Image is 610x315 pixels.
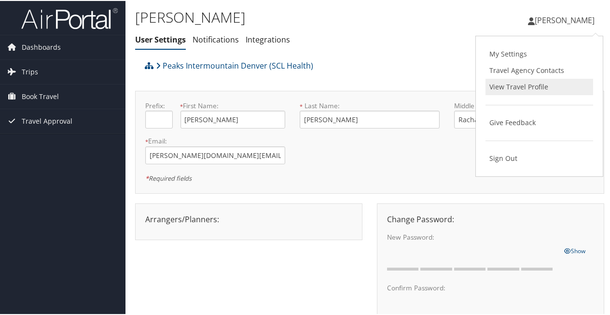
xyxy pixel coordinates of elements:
div: Change Password: [380,213,601,224]
label: Middle Name: [454,100,559,110]
div: Arrangers/Planners: [138,213,360,224]
a: Peaks Intermountain Denver (SCL Health) [156,55,313,74]
span: Travel Approval [22,108,72,132]
label: Confirm Password: [387,282,557,292]
label: Prefix: [145,100,173,110]
label: First Name: [180,100,285,110]
span: Book Travel [22,84,59,108]
span: Show [565,246,586,254]
span: [PERSON_NAME] [535,14,595,25]
label: New Password: [387,231,557,241]
a: [PERSON_NAME] [528,5,604,34]
a: My Settings [485,45,593,61]
a: Integrations [246,33,290,44]
label: Email: [145,135,285,145]
a: Show [565,244,586,255]
span: Dashboards [22,34,61,58]
a: User Settings [135,33,186,44]
span: Trips [22,59,38,83]
a: Notifications [193,33,239,44]
a: Travel Agency Contacts [485,61,593,78]
label: Last Name: [300,100,440,110]
a: View Travel Profile [485,78,593,94]
em: Required fields [145,173,192,182]
img: airportal-logo.png [21,6,118,29]
a: Sign Out [485,149,593,166]
h1: [PERSON_NAME] [135,6,448,27]
a: Give Feedback [485,114,593,130]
